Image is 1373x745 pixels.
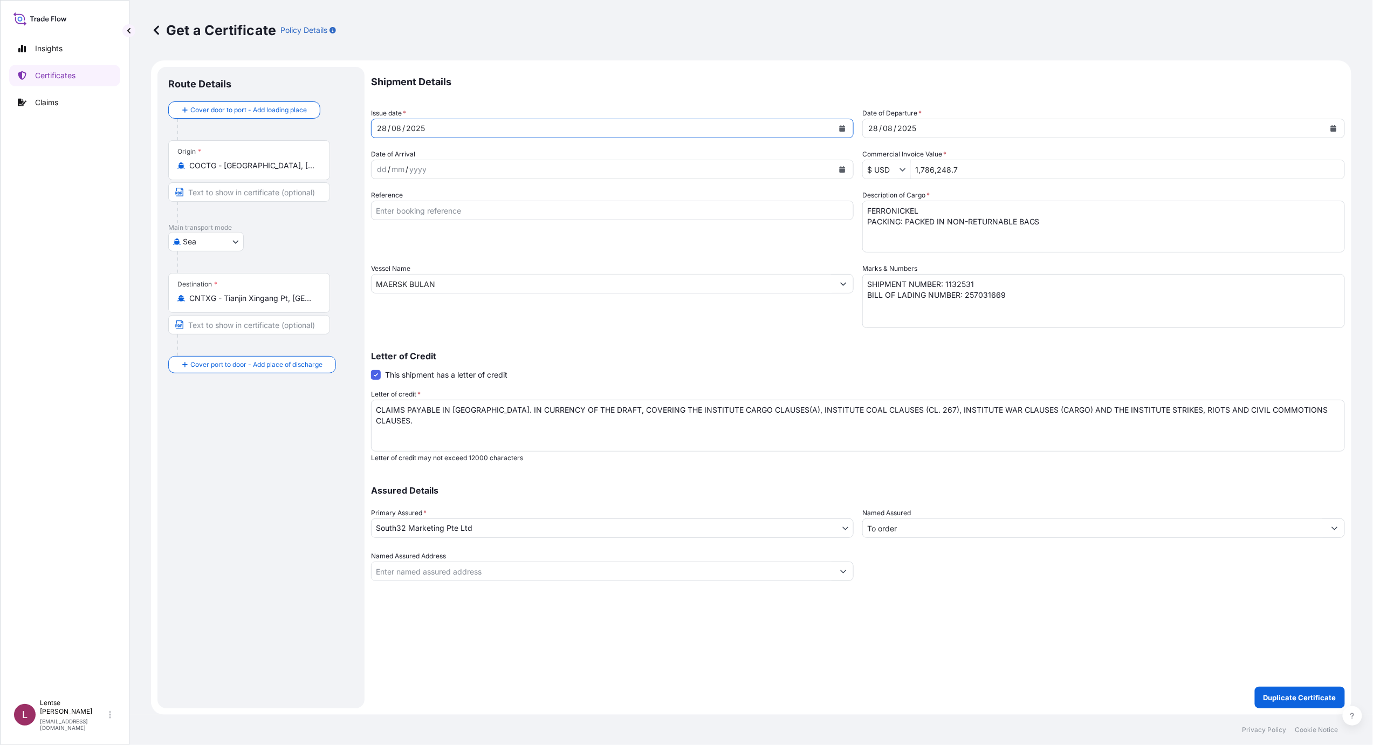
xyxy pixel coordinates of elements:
[35,43,63,54] p: Insights
[1264,692,1336,703] p: Duplicate Certificate
[867,122,879,135] div: day,
[168,223,354,232] p: Main transport mode
[385,370,507,380] span: This shipment has a letter of credit
[911,160,1344,179] input: Enter amount
[177,147,201,156] div: Origin
[1325,120,1342,137] button: Calendar
[862,149,946,160] label: Commercial Invoice Value
[22,709,28,720] span: L
[390,163,406,176] div: month,
[9,38,120,59] a: Insights
[834,120,851,137] button: Calendar
[177,280,217,289] div: Destination
[1295,726,1338,734] a: Cookie Notice
[862,274,1345,328] textarea: SHIPMENT NUMBER: 1132531 BILL OF LADING NUMBER: 257031669
[862,108,922,119] span: Date of Departure
[1242,726,1287,734] a: Privacy Policy
[168,315,330,334] input: Text to appear on certificate
[190,359,322,370] span: Cover port to door - Add place of discharge
[371,149,415,160] span: Date of Arrival
[371,263,410,274] label: Vessel Name
[371,201,854,220] input: Enter booking reference
[168,78,231,91] p: Route Details
[388,163,390,176] div: /
[35,97,58,108] p: Claims
[390,122,402,135] div: month,
[388,122,390,135] div: /
[371,67,1345,97] p: Shipment Details
[371,190,403,201] label: Reference
[862,263,917,274] label: Marks & Numbers
[280,25,327,36] p: Policy Details
[882,122,894,135] div: month,
[371,389,421,400] label: Letter of credit
[371,486,1345,495] p: Assured Details
[168,101,320,119] button: Cover door to port - Add loading place
[834,161,851,178] button: Calendar
[896,122,917,135] div: year,
[834,274,853,293] button: Show suggestions
[863,160,900,179] input: Commercial Invoice Value
[371,400,1345,452] textarea: CLAIMS PAYABLE IN [GEOGRAPHIC_DATA]. IN CURRENCY OF THE DRAFT, COVERING THE INSTITUTE CARGO CLAUS...
[1325,518,1344,538] button: Show suggestions
[35,70,75,81] p: Certificates
[168,356,336,373] button: Cover port to door - Add place of discharge
[168,182,330,202] input: Text to appear on certificate
[834,562,853,581] button: Show suggestions
[371,508,427,518] span: Primary Assured
[862,508,911,518] label: Named Assured
[189,160,317,171] input: Origin
[376,122,388,135] div: day,
[863,518,1325,538] input: Assured Name
[406,163,408,176] div: /
[371,518,854,538] button: South32 Marketing Pte Ltd
[189,293,317,304] input: Destination
[151,22,276,39] p: Get a Certificate
[376,163,388,176] div: day,
[40,699,107,716] p: Lentse [PERSON_NAME]
[408,163,428,176] div: year,
[376,523,472,534] span: South32 Marketing Pte Ltd
[862,201,1345,252] textarea: FERRONICKEL PACKING: PACKED IN NON-RETURNABLE BAGS
[371,454,1345,462] p: Letter of credit may not exceed 12000 characters
[9,65,120,86] a: Certificates
[405,122,426,135] div: year,
[190,105,307,115] span: Cover door to port - Add loading place
[894,122,896,135] div: /
[9,92,120,113] a: Claims
[371,551,446,562] label: Named Assured Address
[900,164,910,175] button: Show suggestions
[40,718,107,731] p: [EMAIL_ADDRESS][DOMAIN_NAME]
[371,352,1345,360] p: Letter of Credit
[372,274,834,293] input: Type to search vessel name or IMO
[862,190,930,201] label: Description of Cargo
[402,122,405,135] div: /
[1255,687,1345,708] button: Duplicate Certificate
[371,108,406,119] span: Issue date
[183,236,196,247] span: Sea
[168,232,244,251] button: Select transport
[879,122,882,135] div: /
[372,562,834,581] input: Named Assured Address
